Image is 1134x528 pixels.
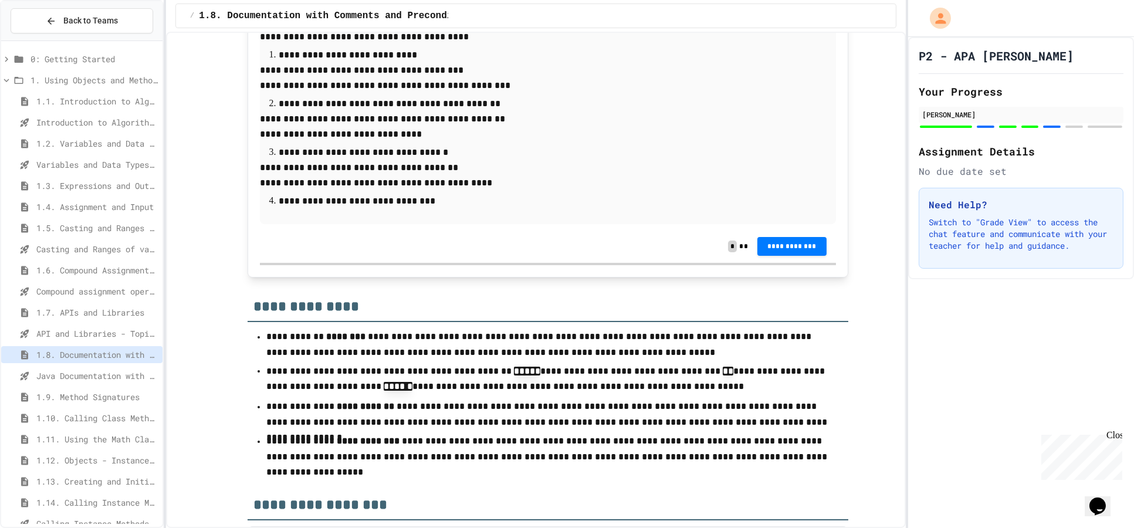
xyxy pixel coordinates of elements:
div: No due date set [919,164,1123,178]
span: 1. Using Objects and Methods [31,74,158,86]
span: Compound assignment operators - Quiz [36,285,158,297]
span: 1.2. Variables and Data Types [36,137,158,150]
span: 1.12. Objects - Instances of Classes [36,454,158,466]
div: [PERSON_NAME] [922,109,1120,120]
span: 1.3. Expressions and Output [New] [36,180,158,192]
span: / [190,11,194,21]
span: 1.8. Documentation with Comments and Preconditions [36,348,158,361]
span: 1.7. APIs and Libraries [36,306,158,319]
span: 1.13. Creating and Initializing Objects: Constructors [36,475,158,488]
div: Chat with us now!Close [5,5,81,75]
h3: Need Help? [929,198,1113,212]
span: 1.4. Assignment and Input [36,201,158,213]
span: 1.10. Calling Class Methods [36,412,158,424]
span: Back to Teams [63,15,118,27]
span: 1.11. Using the Math Class [36,433,158,445]
span: 1.8. Documentation with Comments and Preconditions [199,9,480,23]
span: Java Documentation with Comments - Topic 1.8 [36,370,158,382]
p: Switch to "Grade View" to access the chat feature and communicate with your teacher for help and ... [929,216,1113,252]
span: Introduction to Algorithms, Programming, and Compilers [36,116,158,128]
span: 1.14. Calling Instance Methods [36,496,158,509]
span: Variables and Data Types - Quiz [36,158,158,171]
iframe: chat widget [1037,430,1122,480]
iframe: chat widget [1085,481,1122,516]
h2: Assignment Details [919,143,1123,160]
h2: Your Progress [919,83,1123,100]
span: 0: Getting Started [31,53,158,65]
span: 1.9. Method Signatures [36,391,158,403]
span: 1.6. Compound Assignment Operators [36,264,158,276]
button: Back to Teams [11,8,153,33]
h1: P2 - APA [PERSON_NAME] [919,48,1074,64]
span: API and Libraries - Topic 1.7 [36,327,158,340]
span: 1.5. Casting and Ranges of Values [36,222,158,234]
div: My Account [918,5,954,32]
span: 1.1. Introduction to Algorithms, Programming, and Compilers [36,95,158,107]
span: Casting and Ranges of variables - Quiz [36,243,158,255]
